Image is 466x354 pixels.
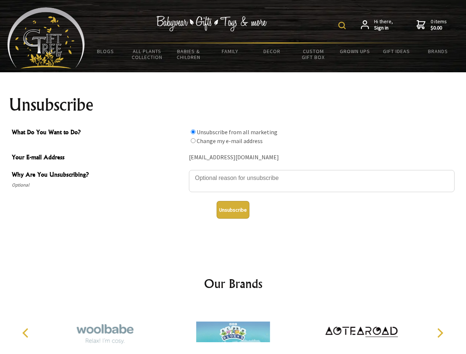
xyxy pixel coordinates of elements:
label: Change my e-mail address [197,137,263,145]
button: Next [432,325,448,341]
a: 0 items$0.00 [417,18,447,31]
span: What Do You Want to Do? [12,128,185,138]
label: Unsubscribe from all marketing [197,128,277,136]
img: Babywear - Gifts - Toys & more [156,16,267,31]
h2: Our Brands [15,275,452,292]
strong: $0.00 [431,25,447,31]
span: Your E-mail Address [12,153,185,163]
span: Why Are You Unsubscribing? [12,170,185,181]
h1: Unsubscribe [9,96,458,114]
input: What Do You Want to Do? [191,129,196,134]
img: Babyware - Gifts - Toys and more... [7,7,85,69]
input: What Do You Want to Do? [191,138,196,143]
a: Grown Ups [334,44,376,59]
a: Custom Gift Box [293,44,334,65]
span: Optional [12,181,185,190]
strong: Sign in [374,25,393,31]
img: product search [338,22,346,29]
a: Hi there,Sign in [361,18,393,31]
span: 0 items [431,18,447,31]
button: Unsubscribe [217,201,249,219]
textarea: Why Are You Unsubscribing? [189,170,455,192]
a: Brands [417,44,459,59]
div: [EMAIL_ADDRESS][DOMAIN_NAME] [189,152,455,163]
a: Gift Ideas [376,44,417,59]
a: Decor [251,44,293,59]
span: Hi there, [374,18,393,31]
a: All Plants Collection [127,44,168,65]
a: Family [210,44,251,59]
button: Previous [18,325,35,341]
a: BLOGS [85,44,127,59]
a: Babies & Children [168,44,210,65]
